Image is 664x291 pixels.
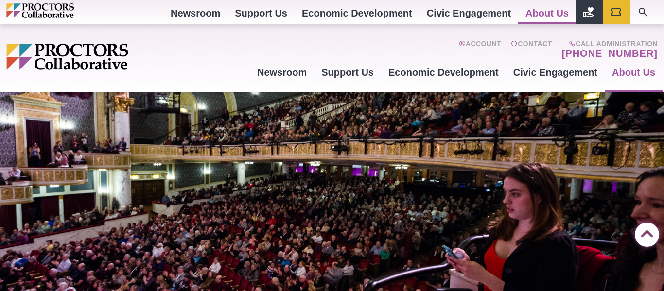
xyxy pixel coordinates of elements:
a: Contact [511,40,552,59]
a: Newsroom [250,59,314,86]
img: Proctors logo [6,3,116,18]
a: Back to Top [635,223,654,242]
a: Support Us [314,59,381,86]
a: Economic Development [381,59,506,86]
a: Civic Engagement [506,59,605,86]
a: Account [459,40,501,59]
a: [PHONE_NUMBER] [562,48,658,59]
img: Proctors logo [6,44,203,70]
a: About Us [605,59,663,86]
span: Call Administration [559,40,658,48]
